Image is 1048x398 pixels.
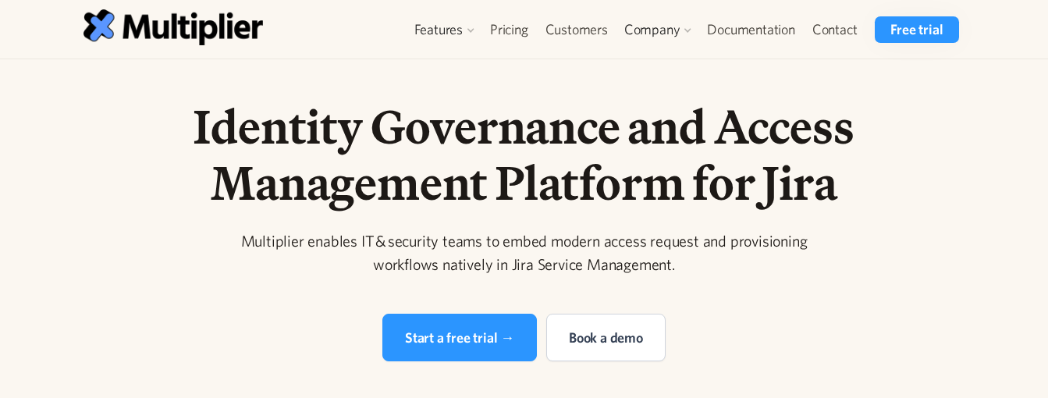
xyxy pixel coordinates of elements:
a: Start a free trial → [382,314,537,361]
a: Free trial [875,16,958,43]
div: Features [414,20,463,39]
a: Contact [804,16,866,43]
a: Pricing [481,16,537,43]
a: Customers [537,16,616,43]
div: Book a demo [569,327,643,348]
div: Start a free trial → [405,327,514,348]
h1: Identity Governance and Access Management Platform for Jira [125,98,924,211]
div: Multiplier enables IT & security teams to embed modern access request and provisioning workflows ... [225,229,824,276]
div: Company [624,20,680,39]
a: Book a demo [546,314,666,361]
a: Documentation [698,16,803,43]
